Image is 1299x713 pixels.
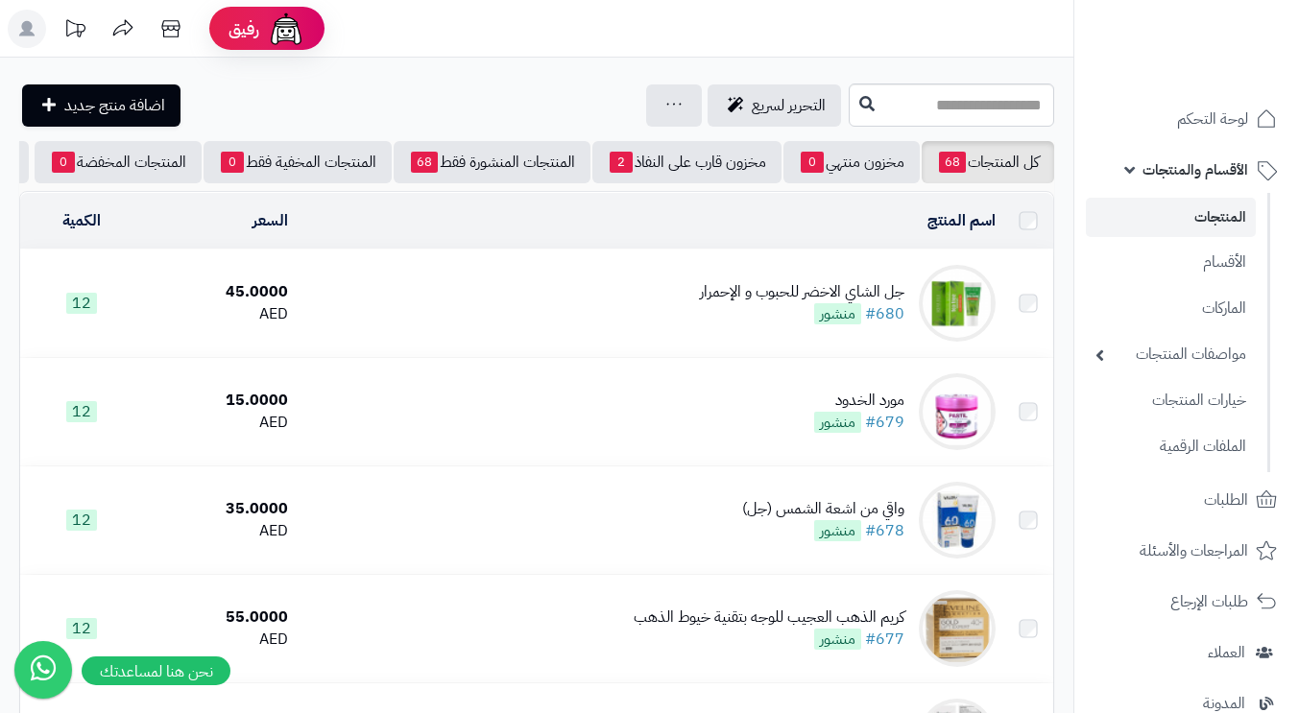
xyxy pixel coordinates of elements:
a: مواصفات المنتجات [1086,334,1256,375]
span: التحرير لسريع [752,94,826,117]
img: كريم الذهب العجيب للوجه بتقنية خيوط الذهب [919,590,996,667]
a: #679 [865,411,904,434]
div: كريم الذهب العجيب للوجه بتقنية خيوط الذهب [634,606,904,629]
span: لوحة التحكم [1177,106,1248,132]
div: 45.0000 [151,281,288,303]
span: منشور [814,629,861,650]
a: المنتجات [1086,198,1256,237]
span: 12 [66,401,97,422]
img: جل الشاي الاخضر للحبوب و الإحمرار [919,265,996,342]
img: مورد الخدود [919,373,996,450]
span: المراجعات والأسئلة [1140,537,1248,564]
a: اسم المنتج [927,209,996,232]
div: 15.0000 [151,390,288,412]
span: 68 [411,152,438,173]
div: 55.0000 [151,606,288,629]
a: المراجعات والأسئلة [1086,528,1287,574]
a: المنتجات المخفضة0 [35,141,202,183]
a: الطلبات [1086,477,1287,523]
div: AED [151,303,288,325]
a: مخزون قارب على النفاذ2 [592,141,782,183]
img: logo-2.png [1168,51,1281,91]
a: طلبات الإرجاع [1086,579,1287,625]
a: التحرير لسريع [708,84,841,127]
div: جل الشاي الاخضر للحبوب و الإحمرار [700,281,904,303]
span: 68 [939,152,966,173]
a: #678 [865,519,904,542]
span: 12 [66,293,97,314]
a: كل المنتجات68 [922,141,1054,183]
a: تحديثات المنصة [51,10,99,53]
span: 0 [221,152,244,173]
span: 2 [610,152,633,173]
span: 0 [52,152,75,173]
a: الملفات الرقمية [1086,426,1256,467]
div: AED [151,520,288,542]
div: AED [151,412,288,434]
a: الماركات [1086,288,1256,329]
img: واقي من اشعة الشمس (جل) [919,482,996,559]
span: منشور [814,303,861,324]
div: 35.0000 [151,498,288,520]
span: الأقسام والمنتجات [1143,156,1248,183]
span: الطلبات [1204,487,1248,513]
span: منشور [814,520,861,541]
span: رفيق [229,17,259,40]
span: منشور [814,412,861,433]
div: AED [151,629,288,651]
a: الأقسام [1086,242,1256,283]
div: واقي من اشعة الشمس (جل) [742,498,904,520]
div: مورد الخدود [814,390,904,412]
a: الكمية [62,209,101,232]
a: مخزون منتهي0 [783,141,920,183]
span: 12 [66,618,97,639]
a: خيارات المنتجات [1086,380,1256,421]
img: ai-face.png [267,10,305,48]
a: العملاء [1086,630,1287,676]
a: المنتجات المخفية فقط0 [204,141,392,183]
span: اضافة منتج جديد [64,94,165,117]
a: لوحة التحكم [1086,96,1287,142]
span: 0 [801,152,824,173]
a: #680 [865,302,904,325]
a: #677 [865,628,904,651]
span: طلبات الإرجاع [1170,588,1248,615]
span: 12 [66,510,97,531]
a: اضافة منتج جديد [22,84,180,127]
a: المنتجات المنشورة فقط68 [394,141,590,183]
span: العملاء [1208,639,1245,666]
a: السعر [253,209,288,232]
